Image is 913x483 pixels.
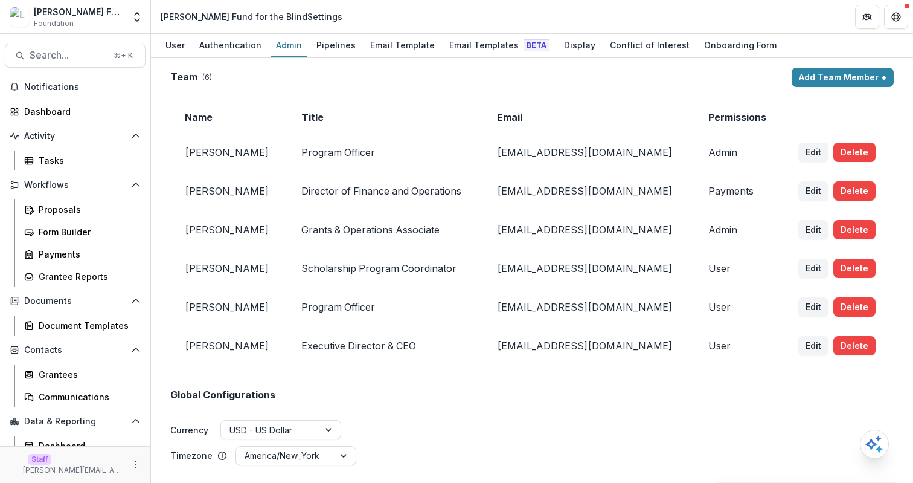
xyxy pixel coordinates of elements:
[39,270,136,283] div: Grantee Reports
[19,267,146,287] a: Grantee Reports
[312,34,360,57] a: Pipelines
[39,391,136,403] div: Communications
[271,36,307,54] div: Admin
[170,133,287,172] td: [PERSON_NAME]
[5,291,146,311] button: Open Documents
[19,387,146,407] a: Communications
[24,82,141,92] span: Notifications
[482,249,694,288] td: [EMAIL_ADDRESS][DOMAIN_NAME]
[5,340,146,360] button: Open Contacts
[482,133,694,172] td: [EMAIL_ADDRESS][DOMAIN_NAME]
[39,319,136,332] div: Document Templates
[271,34,307,57] a: Admin
[24,131,126,141] span: Activity
[694,326,784,365] td: User
[129,458,143,472] button: More
[312,36,360,54] div: Pipelines
[28,454,51,465] p: Staff
[884,5,908,29] button: Get Help
[34,5,124,18] div: [PERSON_NAME] Fund for the Blind
[482,210,694,249] td: [EMAIL_ADDRESS][DOMAIN_NAME]
[833,181,876,201] button: Delete
[798,181,828,201] button: Edit
[19,244,146,264] a: Payments
[39,203,136,216] div: Proposals
[161,10,342,23] div: [PERSON_NAME] Fund for the Blind Settings
[694,102,784,133] td: Permissions
[833,259,876,278] button: Delete
[287,102,482,133] td: Title
[524,39,549,51] span: Beta
[482,326,694,365] td: [EMAIL_ADDRESS][DOMAIN_NAME]
[444,34,554,57] a: Email Templates Beta
[39,439,136,452] div: Dashboard
[161,34,190,57] a: User
[170,449,213,462] p: Timezone
[170,288,287,326] td: [PERSON_NAME]
[365,34,440,57] a: Email Template
[287,210,482,249] td: Grants & Operations Associate
[24,105,136,118] div: Dashboard
[798,220,828,239] button: Edit
[19,316,146,336] a: Document Templates
[24,345,126,355] span: Contacts
[39,225,136,238] div: Form Builder
[287,172,482,210] td: Director of Finance and Operations
[365,36,440,54] div: Email Template
[34,18,74,29] span: Foundation
[605,34,694,57] a: Conflict of Interest
[24,417,126,427] span: Data & Reporting
[111,49,135,62] div: ⌘ + K
[287,249,482,288] td: Scholarship Program Coordinator
[287,288,482,326] td: Program Officer
[170,102,287,133] td: Name
[170,326,287,365] td: [PERSON_NAME]
[798,143,828,162] button: Edit
[39,154,136,167] div: Tasks
[699,34,781,57] a: Onboarding Form
[605,36,694,54] div: Conflict of Interest
[833,297,876,317] button: Delete
[798,297,828,317] button: Edit
[170,249,287,288] td: [PERSON_NAME]
[798,336,828,355] button: Edit
[156,8,347,25] nav: breadcrumb
[161,36,190,54] div: User
[482,172,694,210] td: [EMAIL_ADDRESS][DOMAIN_NAME]
[170,424,208,436] label: Currency
[833,220,876,239] button: Delete
[129,5,146,29] button: Open entity switcher
[5,77,146,97] button: Notifications
[798,259,828,278] button: Edit
[170,172,287,210] td: [PERSON_NAME]
[24,180,126,190] span: Workflows
[23,465,124,476] p: [PERSON_NAME][EMAIL_ADDRESS][DOMAIN_NAME]
[444,36,554,54] div: Email Templates
[19,199,146,219] a: Proposals
[699,36,781,54] div: Onboarding Form
[5,102,146,122] a: Dashboard
[170,389,275,401] h2: Global Configurations
[559,36,600,54] div: Display
[39,368,136,381] div: Grantees
[482,288,694,326] td: [EMAIL_ADDRESS][DOMAIN_NAME]
[855,5,879,29] button: Partners
[287,133,482,172] td: Program Officer
[860,430,889,459] button: Open AI Assistant
[694,133,784,172] td: Admin
[19,365,146,384] a: Grantees
[792,68,894,87] button: Add Team Member +
[170,210,287,249] td: [PERSON_NAME]
[5,412,146,431] button: Open Data & Reporting
[202,72,212,83] p: ( 6 )
[694,210,784,249] td: Admin
[10,7,29,27] img: Lavelle Fund for the Blind
[694,172,784,210] td: Payments
[30,50,106,61] span: Search...
[482,102,694,133] td: Email
[24,296,126,306] span: Documents
[194,34,266,57] a: Authentication
[5,175,146,195] button: Open Workflows
[833,336,876,355] button: Delete
[694,249,784,288] td: User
